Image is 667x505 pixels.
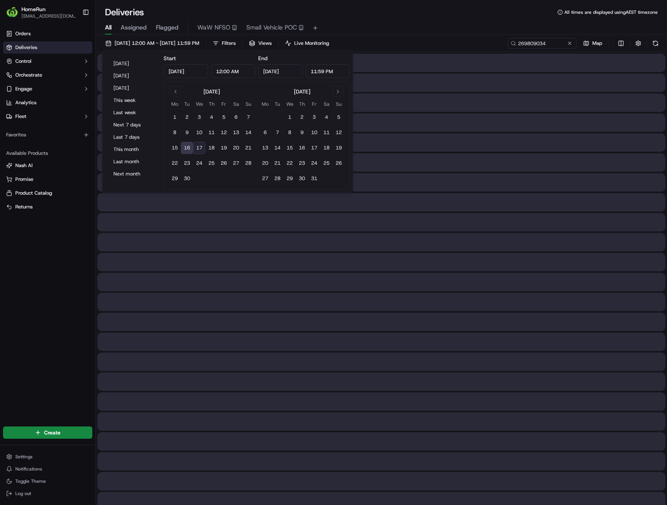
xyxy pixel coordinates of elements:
[258,40,272,47] span: Views
[294,40,329,47] span: Live Monitoring
[3,41,92,54] a: Deliveries
[259,172,271,185] button: 27
[3,173,92,185] button: Promise
[308,100,320,108] th: Friday
[115,40,199,47] span: [DATE] 12:00 AM - [DATE] 11:59 PM
[230,100,242,108] th: Saturday
[21,5,46,13] button: HomeRun
[3,69,92,81] button: Orchestrate
[105,6,144,18] h1: Deliveries
[3,97,92,109] a: Analytics
[15,176,33,183] span: Promise
[3,55,92,67] button: Control
[333,126,345,139] button: 12
[580,38,606,49] button: Map
[650,38,661,49] button: Refresh
[296,100,308,108] th: Thursday
[320,157,333,169] button: 25
[15,478,46,484] span: Toggle Theme
[218,111,230,123] button: 5
[169,172,181,185] button: 29
[3,451,92,462] button: Settings
[564,9,658,15] span: All times are displayed using AEST timezone
[246,23,297,32] span: Small Vehicle POC
[271,172,284,185] button: 28
[284,100,296,108] th: Wednesday
[3,3,79,21] button: HomeRunHomeRun[EMAIL_ADDRESS][DOMAIN_NAME]
[284,111,296,123] button: 1
[333,157,345,169] button: 26
[230,157,242,169] button: 27
[21,13,76,19] span: [EMAIL_ADDRESS][DOMAIN_NAME]
[15,85,32,92] span: Engage
[3,426,92,439] button: Create
[193,100,205,108] th: Wednesday
[271,157,284,169] button: 21
[592,40,602,47] span: Map
[102,38,203,49] button: [DATE] 12:00 AM - [DATE] 11:59 PM
[105,23,111,32] span: All
[110,120,156,130] button: Next 7 days
[242,157,254,169] button: 28
[181,111,193,123] button: 2
[246,38,275,49] button: Views
[258,55,267,62] label: End
[296,142,308,154] button: 16
[110,58,156,69] button: [DATE]
[110,169,156,179] button: Next month
[6,203,89,210] a: Returns
[259,142,271,154] button: 13
[156,23,179,32] span: Flagged
[15,490,31,497] span: Log out
[218,157,230,169] button: 26
[333,142,345,154] button: 19
[284,157,296,169] button: 22
[3,476,92,487] button: Toggle Theme
[296,157,308,169] button: 23
[15,113,26,120] span: Fleet
[6,190,89,197] a: Product Catalog
[259,100,271,108] th: Monday
[333,111,345,123] button: 5
[169,157,181,169] button: 22
[181,172,193,185] button: 30
[218,126,230,139] button: 12
[110,156,156,167] button: Last month
[3,129,92,141] div: Favorites
[181,157,193,169] button: 23
[193,157,205,169] button: 24
[259,126,271,139] button: 6
[308,172,320,185] button: 31
[164,64,208,78] input: Date
[242,126,254,139] button: 14
[333,86,343,97] button: Go to next month
[242,142,254,154] button: 21
[294,88,310,95] div: [DATE]
[15,203,33,210] span: Returns
[3,201,92,213] button: Returns
[284,172,296,185] button: 29
[169,100,181,108] th: Monday
[308,126,320,139] button: 10
[197,23,230,32] span: WaW NFSO
[230,126,242,139] button: 13
[259,157,271,169] button: 20
[320,126,333,139] button: 11
[181,126,193,139] button: 9
[242,111,254,123] button: 7
[271,126,284,139] button: 7
[110,132,156,143] button: Last 7 days
[308,142,320,154] button: 17
[110,95,156,106] button: This week
[181,100,193,108] th: Tuesday
[3,28,92,40] a: Orders
[15,454,33,460] span: Settings
[320,142,333,154] button: 18
[205,157,218,169] button: 25
[169,126,181,139] button: 8
[6,162,89,169] a: Nash AI
[110,107,156,118] button: Last week
[296,111,308,123] button: 2
[15,72,42,79] span: Orchestrate
[211,64,256,78] input: Time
